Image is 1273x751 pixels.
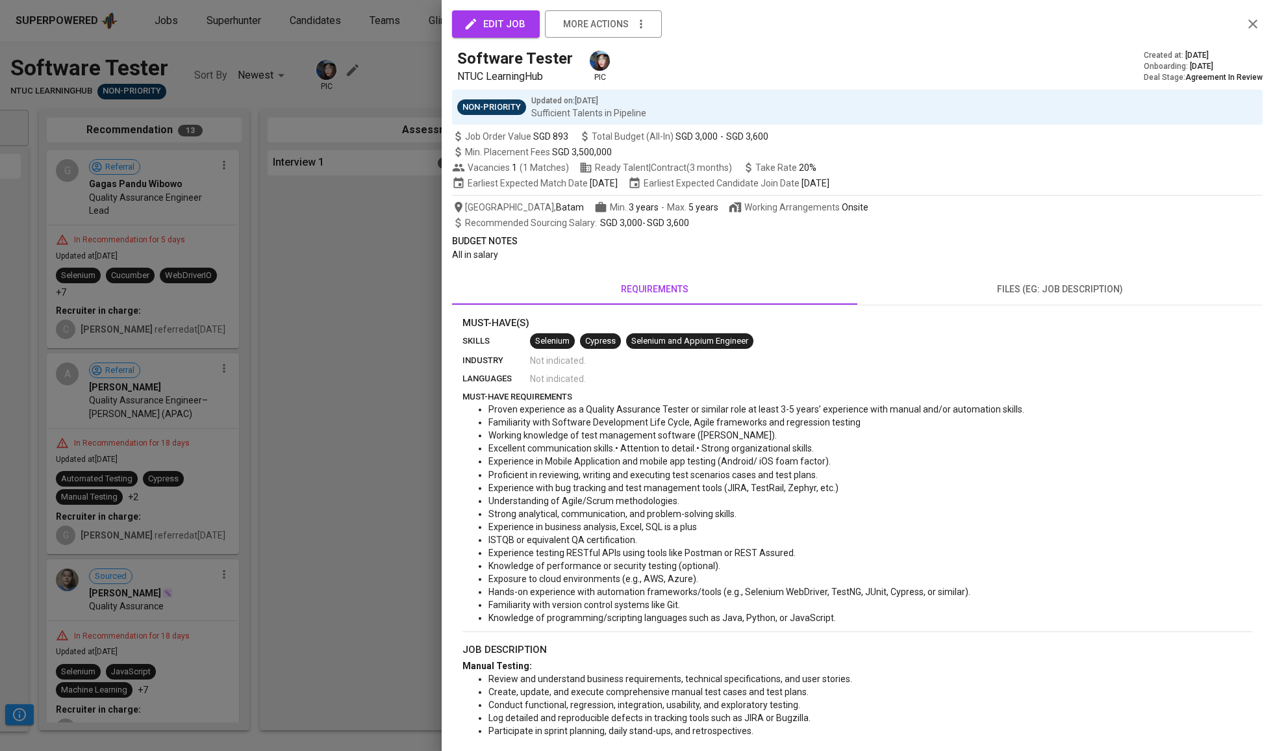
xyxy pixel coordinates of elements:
[530,335,575,348] span: Selenium
[667,202,718,212] span: Max.
[488,561,720,571] span: Knowledge of performance or security testing (optional).
[488,456,831,466] span: Experience in Mobile Application and mobile app testing (Android/ iOS foam factor).
[457,101,526,114] span: Non-Priority
[452,201,584,214] span: [GEOGRAPHIC_DATA] ,
[488,430,777,440] span: Working knowledge of test management software ([PERSON_NAME]).
[488,470,818,480] span: Proficient in reviewing, writing and executing test scenarios cases and test plans.
[533,130,568,143] span: SGD 893
[530,372,586,385] span: Not indicated .
[545,10,662,38] button: more actions
[801,177,829,190] span: [DATE]
[556,201,584,214] span: Batam
[488,687,809,697] span: Create, update, and execute comprehensive manual test cases and test plans.
[462,390,1252,403] p: must-have requirements
[488,509,737,519] span: Strong analytical, communication, and problem-solving skills.
[466,16,525,32] span: edit job
[628,177,829,190] span: Earliest Expected Candidate Join Date
[1144,61,1263,72] div: Onboarding :
[488,483,838,493] span: Experience with bug tracking and test management tools (JIRA, TestRail, Zephyr, etc.)
[488,613,836,623] span: Knowledge of programming/scripting languages such as Java, Python, or JavaScript.
[720,130,724,143] span: -
[457,48,573,69] h5: Software Tester
[465,147,612,157] span: Min. Placement Fees
[563,16,629,32] span: more actions
[610,202,659,212] span: Min.
[488,600,680,610] span: Familiarity with version control systems like Git.
[452,130,568,143] span: Job Order Value
[580,335,621,348] span: Cypress
[590,177,618,190] span: [DATE]
[675,130,718,143] span: SGD 3,000
[488,726,753,736] span: Participate in sprint planning, daily stand-ups, and retrospectives.
[488,587,970,597] span: Hands-on experience with automation frameworks/tools (e.g., Selenium WebDriver, TestNG, JUnit, Cy...
[688,202,718,212] span: 5 years
[488,574,698,584] span: Exposure to cloud environments (e.g., AWS, Azure).
[488,548,796,558] span: Experience testing RESTful APIs using tools like Postman or REST Assured.
[460,281,850,298] span: requirements
[488,443,814,453] span: Excellent communication skills.• Attention to detail.• Strong organizational skills.
[488,713,811,723] span: Log detailed and reproducible defects in tracking tools such as JIRA or Bugzilla.
[755,162,816,173] span: Take Rate
[600,218,642,228] span: SGD 3,000
[488,496,679,506] span: Understanding of Agile/Scrum methodologies.
[865,281,1255,298] span: files (eg: job description)
[842,201,868,214] div: Onsite
[729,201,868,214] span: Working Arrangements
[452,161,569,174] span: Vacancies ( 1 Matches )
[647,218,689,228] span: SGD 3,600
[661,201,664,214] span: -
[726,130,768,143] span: SGD 3,600
[462,643,1252,657] p: job description
[462,316,1252,331] p: Must-Have(s)
[452,249,498,260] span: All in salary
[1144,72,1263,83] div: Deal Stage :
[531,107,646,120] p: Sufficient Talents in Pipeline
[1185,73,1263,82] span: Agreement In Review
[488,522,697,532] span: Experience in business analysis, Excel, SQL is a plus
[552,147,612,157] span: SGD 3,500,000
[462,335,530,348] p: skills
[588,49,611,83] div: pic
[488,404,1024,414] span: Proven experience as a Quality Assurance Tester or similar role at least 3-5 years’ experience wi...
[626,335,753,348] span: Selenium and Appium Engineer
[462,372,530,385] p: languages
[629,202,659,212] span: 3 years
[488,700,800,710] span: Conduct functional, regression, integration, usability, and exploratory testing.
[590,51,610,71] img: diazagista@glints.com
[488,674,852,684] span: Review and understand business requirements, technical specifications, and user stories.
[530,354,586,367] span: Not indicated .
[1185,50,1209,61] span: [DATE]
[457,70,543,83] span: NTUC LearningHub
[488,535,637,545] span: ISTQB or equivalent QA certification.
[462,661,532,671] span: Manual Testing:
[579,161,732,174] span: Ready Talent | Contract (3 months)
[452,10,540,38] button: edit job
[488,417,861,427] span: Familiarity with Software Development Life Cycle, Agile frameworks and regression testing
[452,177,618,190] span: Earliest Expected Match Date
[1190,61,1213,72] span: [DATE]
[462,354,530,367] p: industry
[799,162,816,173] span: 20%
[465,218,599,228] span: Recommended Sourcing Salary :
[452,235,1263,248] p: Budget Notes
[1144,50,1263,61] div: Created at :
[531,95,646,107] p: Updated on : [DATE]
[465,216,689,229] span: -
[510,161,517,174] span: 1
[579,130,768,143] span: Total Budget (All-In)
